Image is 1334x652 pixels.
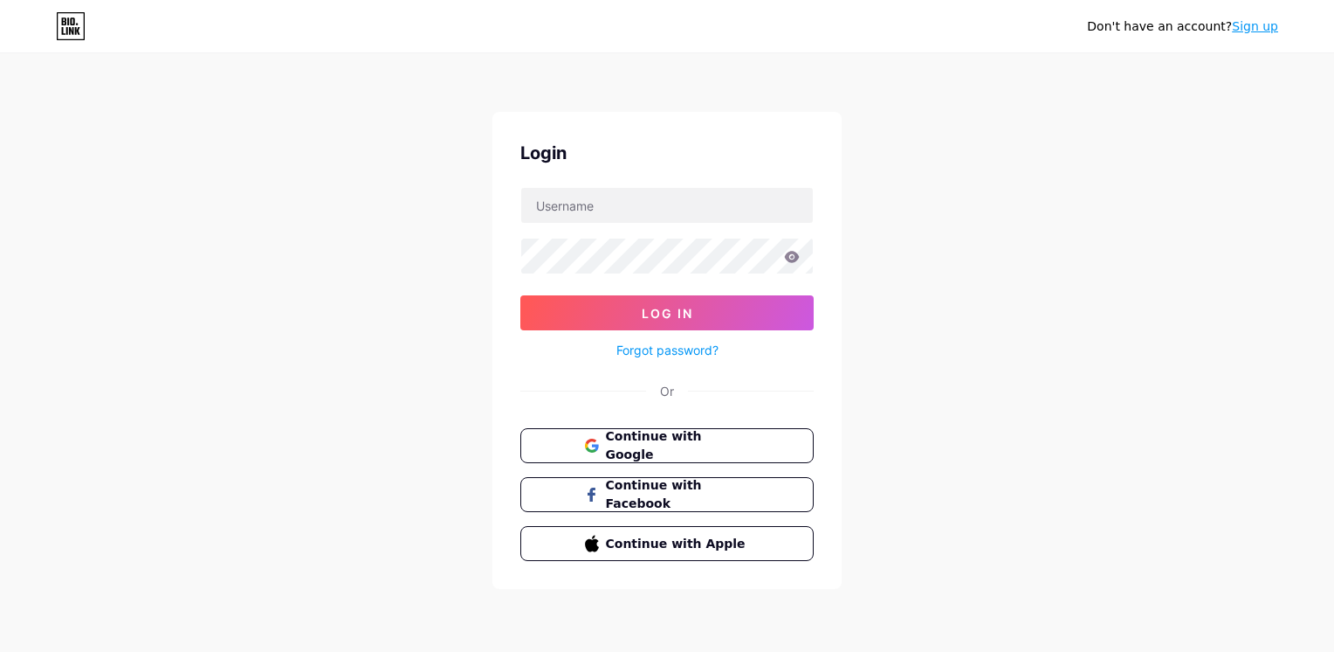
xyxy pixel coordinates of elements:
[521,188,813,223] input: Username
[1087,17,1278,36] div: Don't have an account?
[520,526,814,561] button: Continue with Apple
[660,382,674,400] div: Or
[1232,19,1278,33] a: Sign up
[606,427,750,464] span: Continue with Google
[520,295,814,330] button: Log In
[642,306,693,321] span: Log In
[616,341,719,359] a: Forgot password?
[520,428,814,463] button: Continue with Google
[520,477,814,512] button: Continue with Facebook
[520,140,814,166] div: Login
[606,535,750,553] span: Continue with Apple
[606,476,750,513] span: Continue with Facebook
